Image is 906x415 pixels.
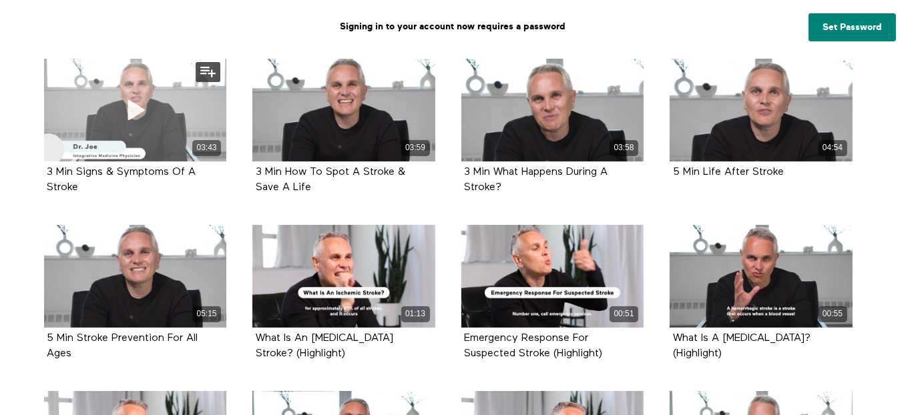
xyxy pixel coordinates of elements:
div: 04:54 [819,140,847,155]
div: 00:51 [610,306,638,322]
a: What Is An Ischemic Stroke? (Highlight) 01:13 [252,225,435,328]
button: Add to my list [196,62,220,82]
strong: 3 Min Signs & Symptoms Of A Stroke [47,167,196,193]
a: Set Password [809,13,896,41]
a: 3 Min Signs & Symptoms Of A Stroke 03:43 [44,59,227,161]
a: 3 Min Signs & Symptoms Of A Stroke [47,167,196,192]
a: 5 Min Life After Stroke [673,167,784,177]
div: 05:15 [192,306,221,322]
strong: What Is An Ischemic Stroke? (Highlight) [256,333,393,359]
strong: 5 Min Life After Stroke [673,167,784,177]
a: 5 Min Stroke Prevention For All Ages 05:15 [44,225,227,328]
strong: 5 Min Stroke Prevention For All Ages [47,333,198,359]
div: 00:55 [819,306,847,322]
a: 3 Min What Happens During A Stroke? 03:58 [461,59,644,161]
div: 03:43 [192,140,221,155]
div: 03:58 [610,140,638,155]
div: 01:13 [401,306,430,322]
p: Signing in to your account now requires a password [10,10,896,43]
strong: What Is A Hemorrhagic Stroke? (Highlight) [673,333,811,359]
a: What Is A [MEDICAL_DATA]? (Highlight) [673,333,811,358]
a: Emergency Response For Suspected Stroke (Highlight) [465,333,603,358]
a: What Is An [MEDICAL_DATA] Stroke? (Highlight) [256,333,393,358]
a: 5 Min Stroke Prevention For All Ages [47,333,198,358]
a: Emergency Response For Suspected Stroke (Highlight) 00:51 [461,225,644,328]
strong: Emergency Response For Suspected Stroke (Highlight) [465,333,603,359]
a: What Is A Hemorrhagic Stroke? (Highlight) 00:55 [670,225,853,328]
strong: 3 Min What Happens During A Stroke? [465,167,608,193]
a: 3 Min What Happens During A Stroke? [465,167,608,192]
a: 5 Min Life After Stroke 04:54 [670,59,853,161]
